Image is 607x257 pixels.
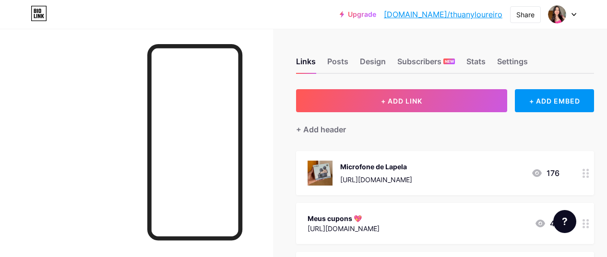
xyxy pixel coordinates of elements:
[308,213,380,223] div: Meus cupons 💖
[531,167,559,179] div: 176
[384,9,502,20] a: [DOMAIN_NAME]/thuanyloureiro
[515,89,594,112] div: + ADD EMBED
[340,175,412,185] div: [URL][DOMAIN_NAME]
[296,89,507,112] button: + ADD LINK
[308,223,380,234] div: [URL][DOMAIN_NAME]
[360,56,386,73] div: Design
[548,5,566,23] img: thuanyloureiro
[327,56,348,73] div: Posts
[397,56,455,73] div: Subscribers
[381,97,422,105] span: + ADD LINK
[466,56,486,73] div: Stats
[497,56,528,73] div: Settings
[308,161,333,186] img: Microfone de Lapela
[516,10,535,20] div: Share
[296,124,346,135] div: + Add header
[340,11,376,18] a: Upgrade
[340,162,412,172] div: Microfone de Lapela
[535,218,559,229] div: 43
[296,56,316,73] div: Links
[445,58,454,64] span: NEW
